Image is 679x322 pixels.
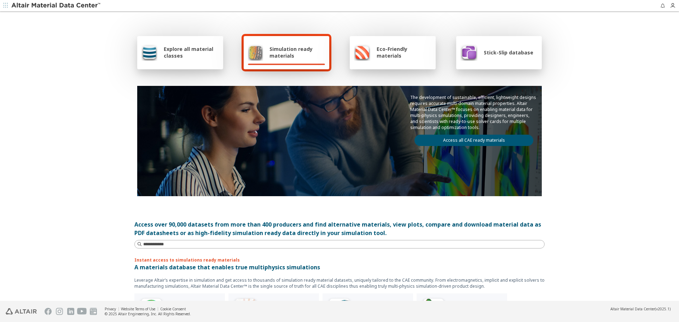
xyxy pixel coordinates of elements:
img: Eco-Friendly materials [354,44,370,61]
a: Access all CAE ready materials [414,135,533,146]
div: (v2025.1) [610,306,671,311]
div: © 2025 Altair Engineering, Inc. All Rights Reserved. [105,311,191,316]
span: Simulation ready materials [269,46,325,59]
p: The development of sustainable, efficient, lightweight designs requires accurate multi-domain mat... [410,94,538,130]
div: Access over 90,000 datasets from more than 400 producers and find alternative materials, view plo... [134,220,545,237]
img: Explore all material classes [141,44,157,61]
img: Stick-Slip database [460,44,477,61]
img: Altair Material Data Center [11,2,101,9]
p: Leverage Altair’s expertise in simulation and get access to thousands of simulation ready materia... [134,277,545,289]
span: Eco-Friendly materials [377,46,431,59]
a: Website Terms of Use [121,306,155,311]
p: A materials database that enables true multiphysics simulations [134,263,545,271]
span: Altair Material Data Center [610,306,655,311]
a: Privacy [105,306,116,311]
a: Cookie Consent [160,306,186,311]
p: Instant access to simulations ready materials [134,257,545,263]
span: Stick-Slip database [484,49,533,56]
span: Explore all material classes [164,46,219,59]
img: Simulation ready materials [248,44,263,61]
img: Altair Engineering [6,308,37,315]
